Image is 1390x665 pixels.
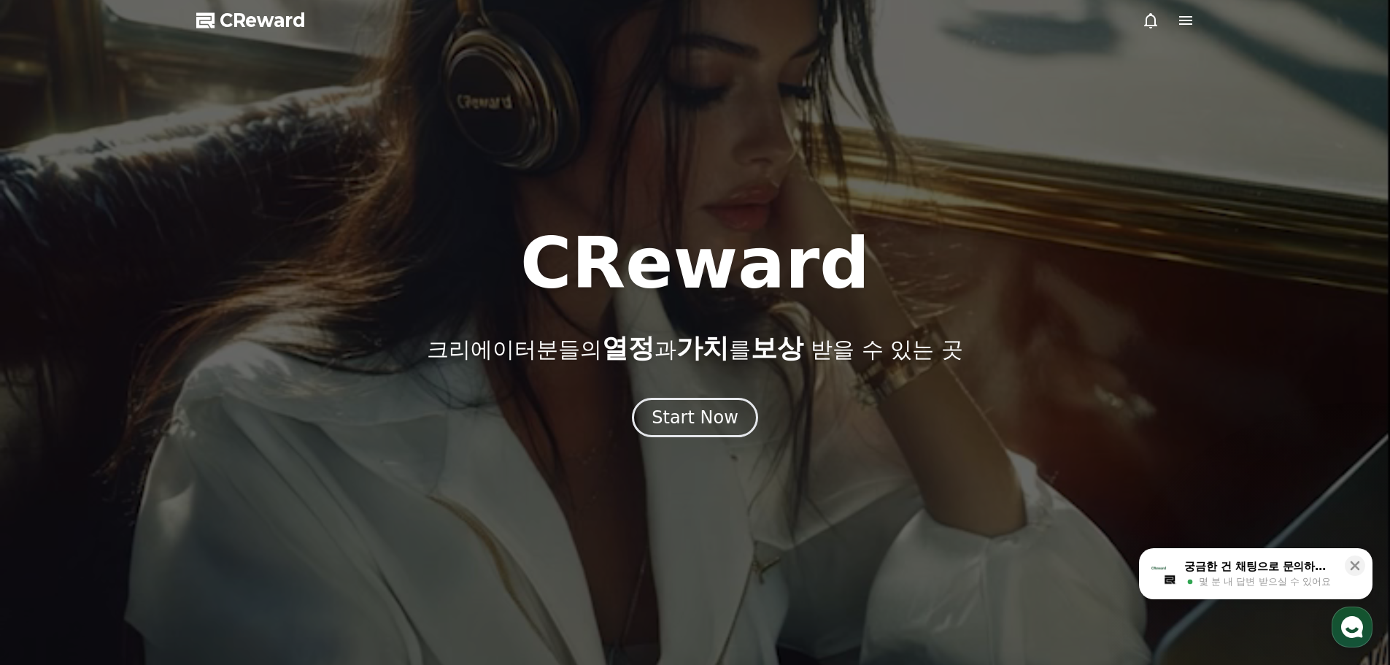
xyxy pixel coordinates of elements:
p: 크리에이터분들의 과 를 받을 수 있는 곳 [427,334,962,363]
span: 열정 [602,333,655,363]
h1: CReward [520,228,870,299]
span: 보상 [751,333,803,363]
a: CReward [196,9,306,32]
span: CReward [220,9,306,32]
a: Start Now [632,412,758,426]
span: 가치 [676,333,729,363]
button: Start Now [632,398,758,437]
div: Start Now [652,406,738,429]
